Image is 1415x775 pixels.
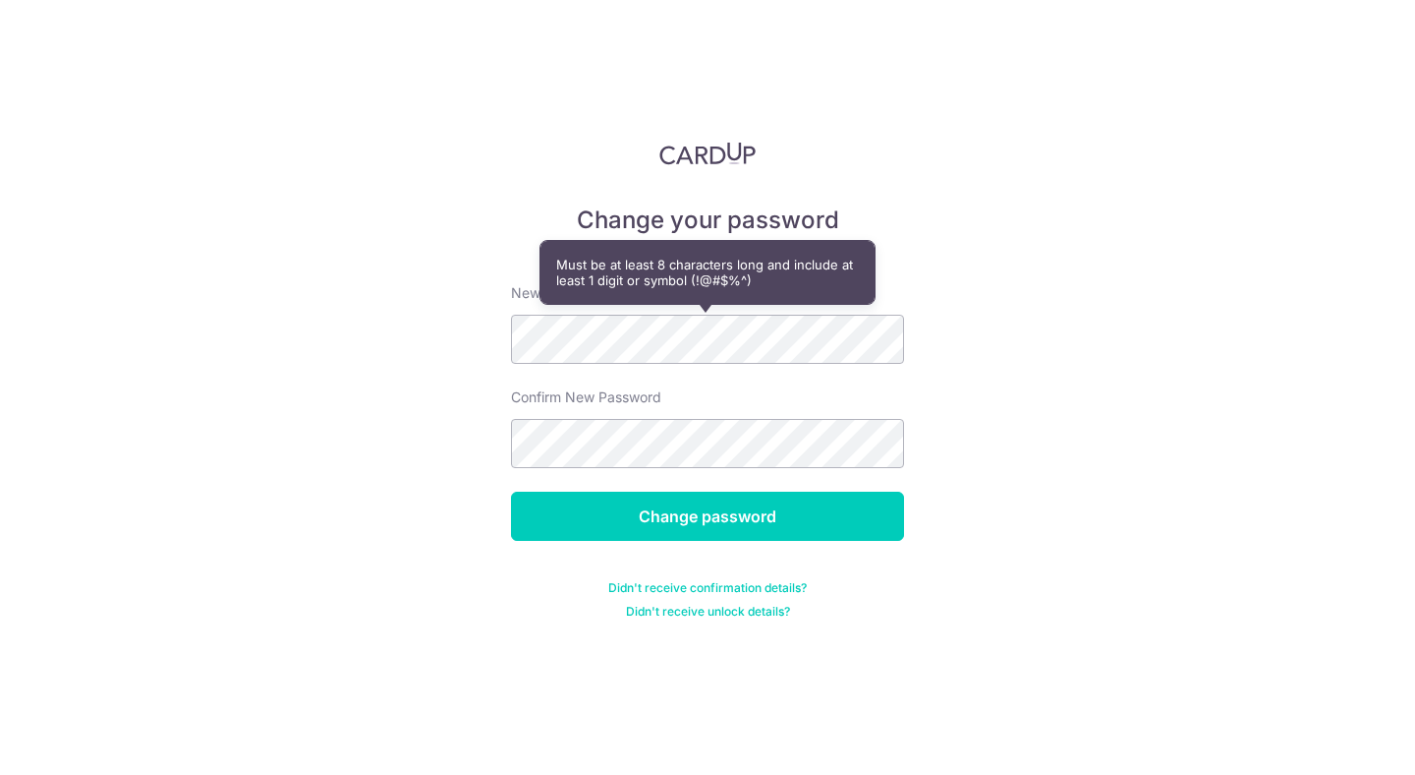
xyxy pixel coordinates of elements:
[511,387,661,407] label: Confirm New Password
[608,580,807,596] a: Didn't receive confirmation details?
[540,241,875,304] div: Must be at least 8 characters long and include at least 1 digit or symbol (!@#$%^)
[511,283,607,303] label: New password
[659,142,756,165] img: CardUp Logo
[511,492,904,541] input: Change password
[511,205,904,236] h5: Change your password
[626,604,790,620] a: Didn't receive unlock details?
